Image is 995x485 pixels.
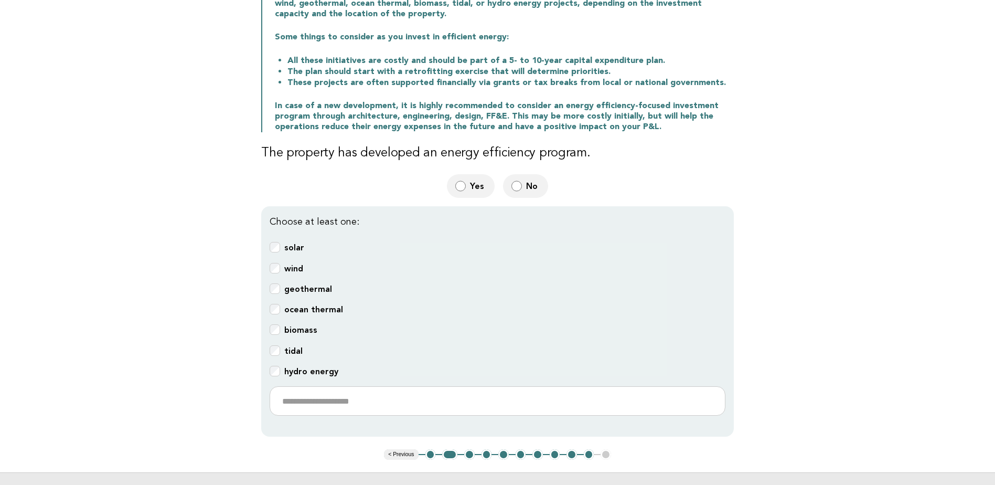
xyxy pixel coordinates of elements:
[270,215,725,229] p: Choose at least one:
[287,66,734,77] li: The plan should start with a retrofitting exercise that will determine priorities.
[455,181,466,192] input: Yes
[284,284,332,294] b: geothermal
[526,181,540,192] span: No
[275,101,734,132] p: In case of a new development, it is highly recommended to consider an energy efficiency-focused i...
[584,449,594,460] button: 10
[532,449,543,460] button: 7
[284,346,303,356] b: tidal
[566,449,577,460] button: 9
[442,449,457,460] button: 2
[384,449,418,460] button: < Previous
[550,449,560,460] button: 8
[284,304,343,314] b: ocean thermal
[498,449,509,460] button: 5
[284,325,317,335] b: biomass
[287,55,734,66] li: All these initiatives are costly and should be part of a 5- to 10-year capital expenditure plan.
[470,181,486,192] span: Yes
[482,449,492,460] button: 4
[425,449,436,460] button: 1
[284,242,304,252] b: solar
[284,366,338,376] b: hydro energy
[284,263,303,273] b: wind
[464,449,475,460] button: 3
[261,145,734,162] h3: The property has developed an energy efficiency program.
[516,449,526,460] button: 6
[275,32,734,43] p: Some things to consider as you invest in efficient energy:
[287,77,734,88] li: These projects are often supported financially via grants or tax breaks from local or national go...
[511,181,522,192] input: No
